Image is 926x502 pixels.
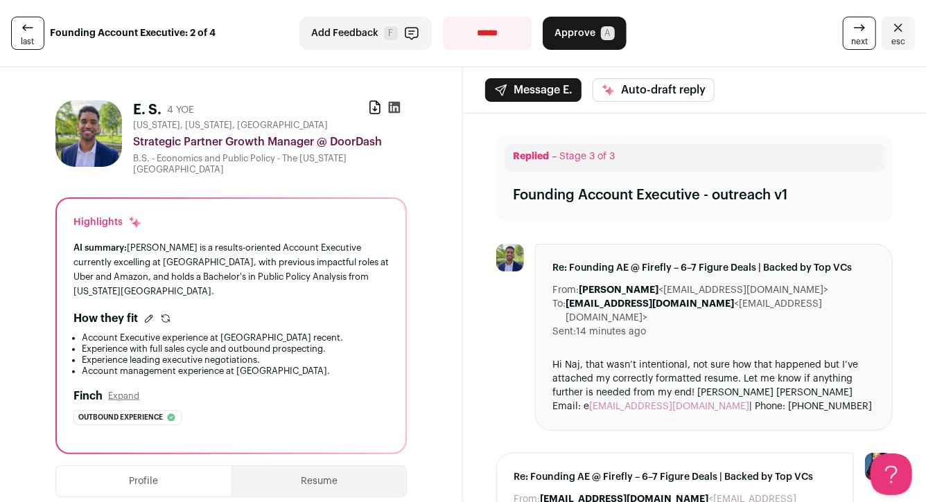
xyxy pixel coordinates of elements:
[82,355,389,366] li: Experience leading executive negotiations.
[843,17,876,50] a: next
[167,103,194,117] div: 4 YOE
[133,134,407,150] div: Strategic Partner Growth Manager @ DoorDash
[593,78,715,102] button: Auto-draft reply
[552,283,579,297] dt: From:
[513,152,549,161] span: Replied
[56,466,232,496] button: Profile
[133,120,328,131] span: [US_STATE], [US_STATE], [GEOGRAPHIC_DATA]
[589,402,749,411] a: [EMAIL_ADDRESS][DOMAIN_NAME]
[232,466,407,496] button: Resume
[576,325,646,339] dd: 14 minutes ago
[513,186,787,205] div: Founding Account Executive - outreach v1
[485,78,582,102] button: Message E.
[871,454,912,495] iframe: Help Scout Beacon - Open
[78,411,163,424] span: Outbound experience
[552,358,875,413] div: Hi Naj, that wasn’t intentional, not sure how that happened but I’ve attached my correctly format...
[73,240,389,299] div: [PERSON_NAME] is a results-oriented Account Executive currently excelling at [GEOGRAPHIC_DATA], w...
[108,391,139,402] button: Expand
[55,100,122,167] img: cd390b636d6a533c985f91d3903ec3127725cdb898e36c78c730ec7f3397012c.jpg
[73,243,127,252] span: AI summary:
[82,366,389,377] li: Account management experience at [GEOGRAPHIC_DATA].
[21,36,35,47] span: last
[566,297,875,325] dd: <[EMAIL_ADDRESS][DOMAIN_NAME]>
[552,325,576,339] dt: Sent:
[552,152,557,161] span: –
[543,17,627,50] button: Approve A
[552,261,875,275] span: Re: Founding AE @ Firefly – 6–7 Figure Deals | Backed by Top VCs
[891,36,905,47] span: esc
[50,26,216,40] strong: Founding Account Executive: 2 of 4
[865,453,893,481] img: 10010497-medium_jpg
[73,388,103,404] h2: Finch
[601,26,615,40] span: A
[82,332,389,343] li: Account Executive experience at [GEOGRAPHIC_DATA] recent.
[133,100,161,120] h1: E. S.
[73,215,142,229] div: Highlights
[82,343,389,355] li: Experience with full sales cycle and outbound prospecting.
[11,17,44,50] a: last
[579,283,828,297] dd: <[EMAIL_ADDRESS][DOMAIN_NAME]>
[851,36,868,47] span: next
[554,26,595,40] span: Approve
[311,26,378,40] span: Add Feedback
[514,470,837,484] span: Re: Founding AE @ Firefly – 6–7 Figure Deals | Backed by Top VCs
[559,152,615,161] span: Stage 3 of 3
[552,297,566,325] dt: To:
[73,310,138,327] h2: How they fit
[579,285,658,295] b: [PERSON_NAME]
[299,17,432,50] button: Add Feedback F
[566,299,734,309] b: [EMAIL_ADDRESS][DOMAIN_NAME]
[882,17,915,50] a: Close
[496,244,524,271] img: cd390b636d6a533c985f91d3903ec3127725cdb898e36c78c730ec7f3397012c.jpg
[384,26,398,40] span: F
[133,153,407,175] div: B.S. - Economics and Public Policy - The [US_STATE][GEOGRAPHIC_DATA]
